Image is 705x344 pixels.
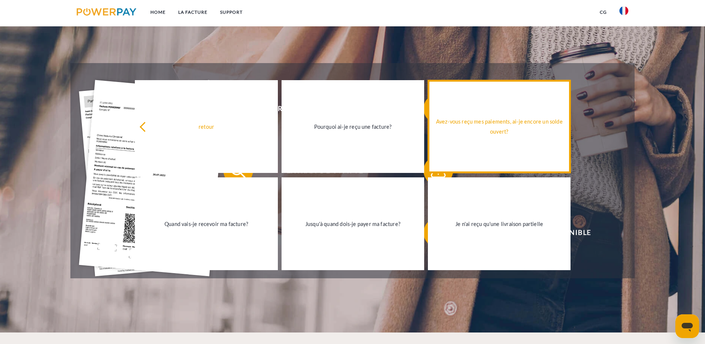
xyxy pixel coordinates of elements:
[432,219,566,229] div: Je n'ai reçu qu'une livraison partielle
[172,6,214,19] a: LA FACTURE
[286,122,420,132] div: Pourquoi ai-je reçu une facture?
[428,80,571,173] a: Avez-vous reçu mes paiements, ai-je encore un solde ouvert?
[139,122,273,132] div: retour
[77,8,136,16] img: logo-powerpay.svg
[144,6,172,19] a: Home
[675,314,699,338] iframe: Bouton de lancement de la fenêtre de messagerie
[619,6,628,15] img: fr
[214,6,249,19] a: Support
[139,219,273,229] div: Quand vais-je recevoir ma facture?
[286,219,420,229] div: Jusqu'à quand dois-je payer ma facture?
[593,6,613,19] a: CG
[432,117,566,137] div: Avez-vous reçu mes paiements, ai-je encore un solde ouvert?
